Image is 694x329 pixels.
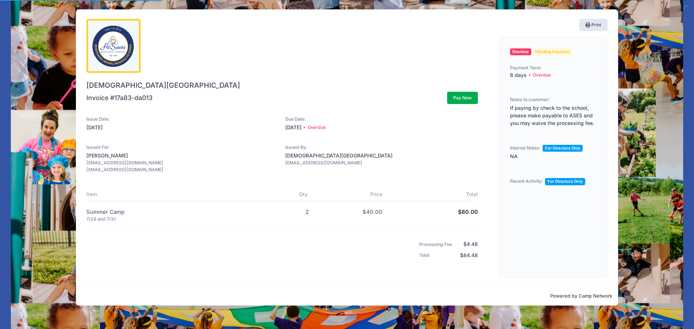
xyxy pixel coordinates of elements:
div: Summer Camp [86,208,244,216]
div: 7/29 and 7/31 [86,216,244,223]
span: [DATE] [285,124,304,131]
button: Pay Now [447,92,478,104]
div: $84.48 [460,252,478,259]
span: Overdue [527,72,551,79]
div: [EMAIL_ADDRESS][DOMAIN_NAME] [EMAIL_ADDRESS][DOMAIN_NAME] [86,160,279,173]
div: 6 days [510,72,597,79]
div: [DEMOGRAPHIC_DATA][GEOGRAPHIC_DATA] [285,152,478,160]
div: Notes to customer: [510,96,550,103]
div: Processing Fee [419,241,464,248]
div: [DATE] [86,124,279,131]
span: [DEMOGRAPHIC_DATA][GEOGRAPHIC_DATA] [86,80,474,91]
div: Issued For: [86,144,279,151]
div: Total [419,252,441,259]
div: Issued By: [285,144,478,151]
div: Due Date: [285,116,478,123]
div: [EMAIL_ADDRESS][DOMAIN_NAME] [285,160,478,166]
th: Total [386,187,478,201]
div: NA [510,153,597,160]
th: Item [86,187,248,201]
span: For Directors Only [543,145,583,152]
div: [PERSON_NAME] [86,152,279,160]
div: Issue Date: [86,116,279,123]
p: Powered by Camp Network [82,293,612,300]
td: $40.00 [312,201,386,226]
div: Recent Activity: [510,178,543,185]
span: For Directors Only [545,178,585,185]
div: Internal Notes: [510,145,540,152]
div: If paying by check to the school, please make payable to ASES and you may waive the processing fee. [510,104,597,127]
span: Pending Payment [533,48,572,55]
th: Price [312,187,386,201]
th: Qty. [248,187,312,201]
td: 2 [248,201,312,226]
button: Print [579,19,608,31]
div: Payment Term: [510,65,597,72]
td: $80.00 [386,201,478,226]
span: Overdue [510,48,531,55]
div: Invoice #17a83-da013 [86,93,153,103]
img: logo [91,23,136,69]
span: Overdue [304,124,326,131]
div: $4.48 [463,241,478,248]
